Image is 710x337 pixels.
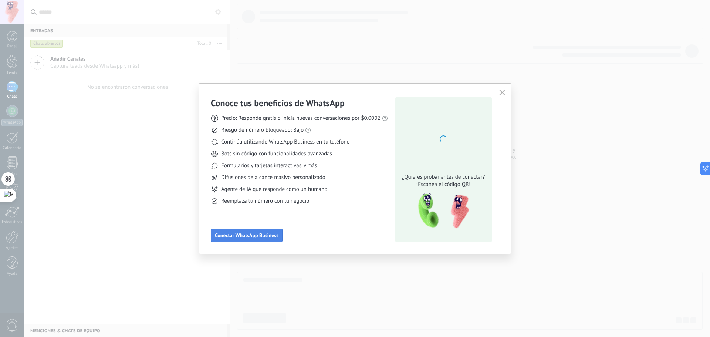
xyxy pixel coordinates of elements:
span: Formularios y tarjetas interactivas, y más [221,162,317,169]
span: Reemplaza tu número con tu negocio [221,198,309,205]
span: Bots sin código con funcionalidades avanzadas [221,150,332,158]
h3: Conoce tus beneficios de WhatsApp [211,97,345,109]
span: Precio: Responde gratis o inicia nuevas conversaciones por $0.0002 [221,115,381,122]
span: ¡Escanea el código QR! [400,181,487,188]
span: Continúa utilizando WhatsApp Business en tu teléfono [221,138,349,146]
img: qr-pic-1x.png [412,191,470,231]
span: Difusiones de alcance masivo personalizado [221,174,325,181]
span: ¿Quieres probar antes de conectar? [400,173,487,181]
button: Conectar WhatsApp Business [211,229,283,242]
span: Agente de IA que responde como un humano [221,186,327,193]
span: Riesgo de número bloqueado: Bajo [221,127,304,134]
span: Conectar WhatsApp Business [215,233,278,238]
